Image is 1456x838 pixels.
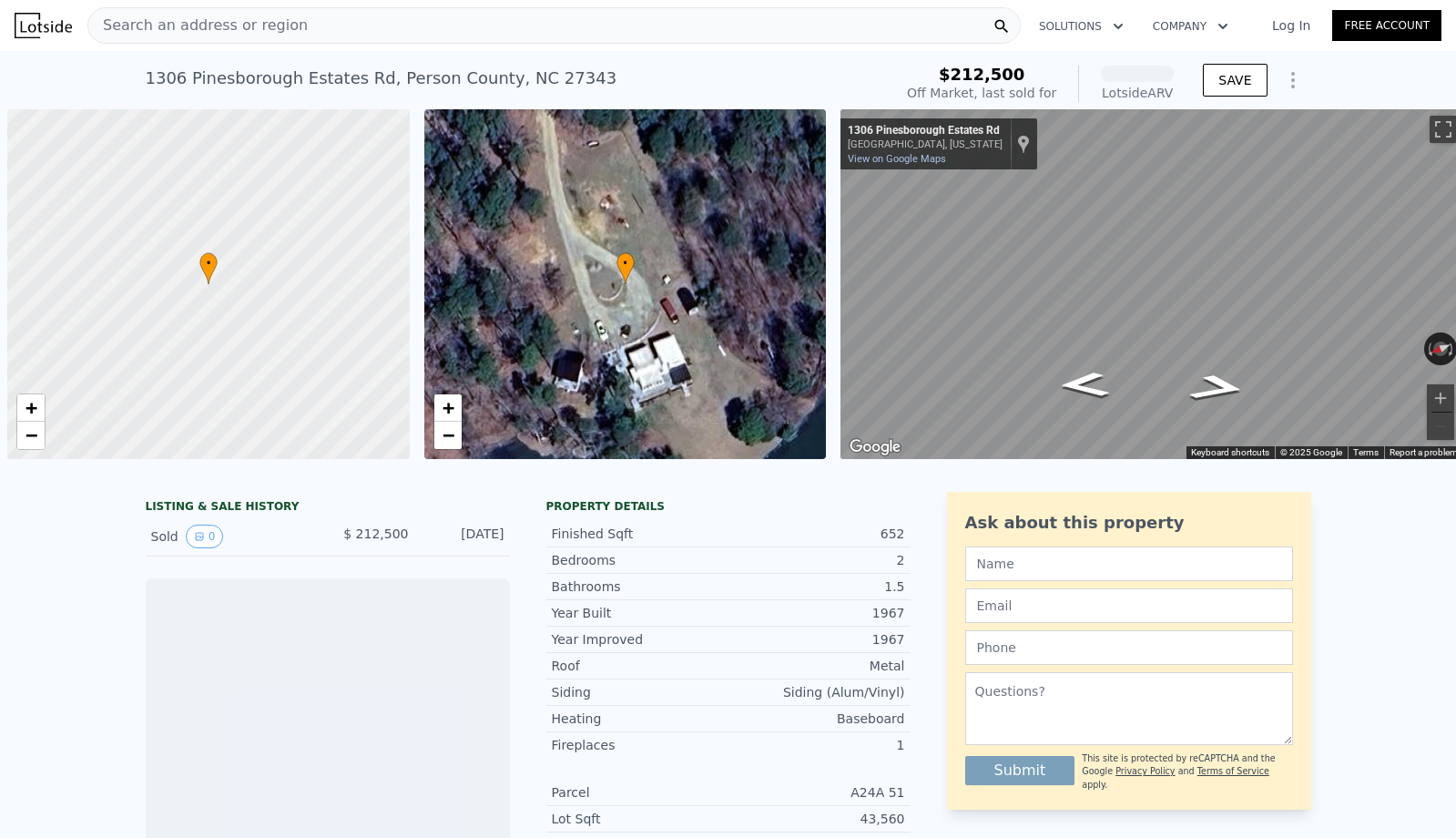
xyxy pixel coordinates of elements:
[1427,413,1454,440] button: Zoom out
[1275,62,1311,98] button: Show Options
[434,394,462,422] a: Zoom in
[939,65,1025,84] span: $212,500
[728,577,905,596] div: 1.5
[146,499,510,517] div: LISTING & SALE HISTORY
[616,255,635,271] span: •
[1424,332,1434,365] button: Rotate counterclockwise
[1082,752,1292,792] div: This site is protected by reCAPTCHA and the Google and apply.
[552,604,728,622] div: Year Built
[146,66,617,91] div: 1306 Pinesborough Estates Rd , Person County , NC 27343
[552,525,728,543] div: Finished Sqft
[965,588,1293,623] input: Email
[728,630,905,649] div: 1967
[907,84,1056,102] div: Off Market, last sold for
[1115,766,1175,776] a: Privacy Policy
[1166,368,1272,408] path: Go Southwest, Pinesborough Estates Rd
[1353,447,1379,457] a: Terms (opens in new tab)
[1138,10,1243,43] button: Company
[1332,10,1441,41] a: Free Account
[728,657,905,675] div: Metal
[848,138,1003,150] div: [GEOGRAPHIC_DATA], [US_STATE]
[1250,16,1332,35] a: Log In
[552,736,728,754] div: Fireplaces
[845,435,905,459] img: Google
[199,255,218,271] span: •
[1024,10,1138,43] button: Solutions
[728,736,905,754] div: 1
[186,525,224,548] button: View historical data
[1197,766,1269,776] a: Terms of Service
[343,526,408,541] span: $ 212,500
[442,424,453,446] span: −
[552,810,728,828] div: Lot Sqft
[552,683,728,701] div: Siding
[552,657,728,675] div: Roof
[423,525,504,548] div: [DATE]
[17,422,45,449] a: Zoom out
[1280,447,1342,457] span: © 2025 Google
[965,510,1293,536] div: Ask about this property
[965,756,1075,785] button: Submit
[1203,64,1267,97] button: SAVE
[25,396,37,419] span: +
[552,630,728,649] div: Year Improved
[848,124,1003,138] div: 1306 Pinesborough Estates Rd
[17,394,45,422] a: Zoom in
[1017,134,1030,154] a: Show location on map
[728,810,905,828] div: 43,560
[546,499,911,514] div: Property details
[552,577,728,596] div: Bathrooms
[442,396,453,419] span: +
[728,683,905,701] div: Siding (Alum/Vinyl)
[88,15,308,36] span: Search an address or region
[15,13,72,38] img: Lotside
[1037,366,1130,404] path: Go North, Pinesborough Estates Rd
[1101,84,1174,102] div: Lotside ARV
[728,783,905,802] div: A24A 51
[728,710,905,728] div: Baseboard
[151,525,313,548] div: Sold
[728,551,905,569] div: 2
[728,525,905,543] div: 652
[552,783,728,802] div: Parcel
[552,710,728,728] div: Heating
[845,435,905,459] a: Open this area in Google Maps (opens a new window)
[616,252,635,284] div: •
[1191,446,1269,459] button: Keyboard shortcuts
[199,252,218,284] div: •
[552,551,728,569] div: Bedrooms
[25,424,37,446] span: −
[728,604,905,622] div: 1967
[965,547,1293,581] input: Name
[434,422,462,449] a: Zoom out
[965,630,1293,665] input: Phone
[1427,384,1454,412] button: Zoom in
[848,153,946,165] a: View on Google Maps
